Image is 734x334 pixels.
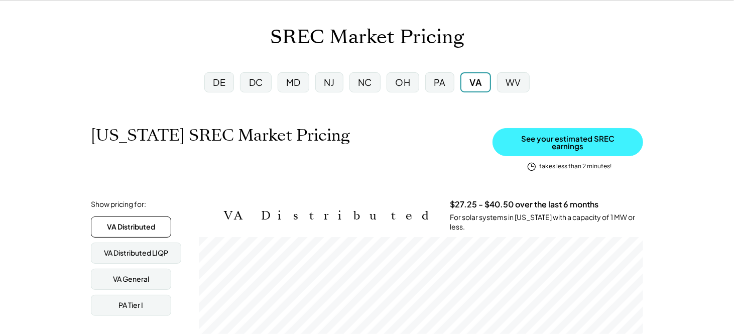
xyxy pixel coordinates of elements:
[113,274,149,284] div: VA General
[91,199,146,209] div: Show pricing for:
[249,76,263,88] div: DC
[119,300,144,310] div: PA Tier I
[450,199,598,210] h3: $27.25 - $40.50 over the last 6 months
[213,76,225,88] div: DE
[539,162,611,171] div: takes less than 2 minutes!
[270,26,464,49] h1: SREC Market Pricing
[469,76,481,88] div: VA
[434,76,446,88] div: PA
[450,212,643,232] div: For solar systems in [US_STATE] with a capacity of 1 MW or less.
[91,126,350,145] h1: [US_STATE] SREC Market Pricing
[324,76,335,88] div: NJ
[358,76,372,88] div: NC
[107,222,155,232] div: VA Distributed
[395,76,410,88] div: OH
[104,248,168,258] div: VA Distributed LIQP
[506,76,521,88] div: WV
[286,76,301,88] div: MD
[493,128,643,156] button: See your estimated SREC earnings
[224,208,435,223] h2: VA Distributed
